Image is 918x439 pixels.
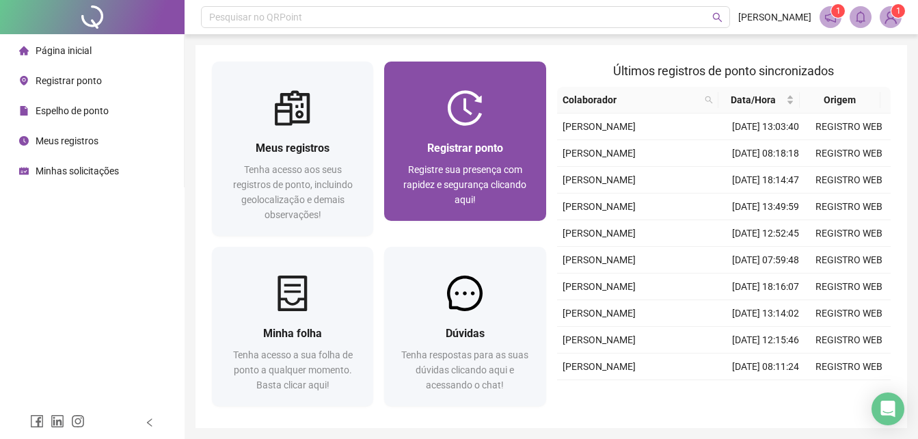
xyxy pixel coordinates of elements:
span: schedule [19,166,29,176]
span: [PERSON_NAME] [563,281,636,292]
span: Espelho de ponto [36,105,109,116]
span: Meus registros [36,135,98,146]
span: bell [854,11,867,23]
td: [DATE] 08:18:18 [724,140,807,167]
td: [DATE] 18:16:07 [724,274,807,300]
span: search [705,96,713,104]
span: Colaborador [563,92,700,107]
span: Tenha acesso aos seus registros de ponto, incluindo geolocalização e demais observações! [233,164,353,220]
span: facebook [30,414,44,428]
span: Meus registros [256,142,329,155]
td: REGISTRO WEB [807,167,891,194]
td: REGISTRO WEB [807,114,891,140]
sup: 1 [831,4,845,18]
td: [DATE] 12:52:45 [724,220,807,247]
td: [DATE] 13:03:40 [724,114,807,140]
span: search [712,12,723,23]
span: [PERSON_NAME] [563,201,636,212]
span: file [19,106,29,116]
span: Data/Hora [724,92,783,107]
a: Registrar pontoRegistre sua presença com rapidez e segurança clicando aqui! [384,62,545,221]
span: left [145,418,154,427]
span: clock-circle [19,136,29,146]
div: Open Intercom Messenger [872,393,904,425]
span: [PERSON_NAME] [563,148,636,159]
span: [PERSON_NAME] [563,254,636,265]
td: REGISTRO WEB [807,274,891,300]
td: [DATE] 13:14:02 [724,300,807,327]
a: Minha folhaTenha acesso a sua folha de ponto a qualquer momento. Basta clicar aqui! [212,247,373,406]
span: home [19,46,29,55]
td: [DATE] 12:15:46 [724,327,807,354]
td: [DATE] 18:24:03 [724,380,807,407]
span: [PERSON_NAME] [563,228,636,239]
span: Tenha respostas para as suas dúvidas clicando aqui e acessando o chat! [401,349,528,390]
td: REGISTRO WEB [807,380,891,407]
span: [PERSON_NAME] [563,121,636,132]
td: REGISTRO WEB [807,300,891,327]
a: Meus registrosTenha acesso aos seus registros de ponto, incluindo geolocalização e demais observa... [212,62,373,236]
span: notification [824,11,837,23]
img: 94119 [880,7,901,27]
a: DúvidasTenha respostas para as suas dúvidas clicando aqui e acessando o chat! [384,247,545,406]
td: [DATE] 08:11:24 [724,354,807,380]
span: Minhas solicitações [36,165,119,176]
th: Data/Hora [718,87,799,114]
td: REGISTRO WEB [807,247,891,274]
td: REGISTRO WEB [807,327,891,354]
span: [PERSON_NAME] [563,334,636,345]
span: Minha folha [263,327,322,340]
span: Últimos registros de ponto sincronizados [613,64,834,78]
sup: Atualize o seu contato no menu Meus Dados [891,4,905,18]
td: REGISTRO WEB [807,194,891,220]
span: linkedin [51,414,64,428]
span: Tenha acesso a sua folha de ponto a qualquer momento. Basta clicar aqui! [233,349,353,390]
span: instagram [71,414,85,428]
td: REGISTRO WEB [807,354,891,380]
td: [DATE] 13:49:59 [724,194,807,220]
td: REGISTRO WEB [807,140,891,167]
span: 1 [896,6,901,16]
span: [PERSON_NAME] [563,174,636,185]
td: [DATE] 07:59:48 [724,247,807,274]
span: Dúvidas [446,327,485,340]
span: 1 [836,6,841,16]
td: REGISTRO WEB [807,220,891,247]
span: Registrar ponto [427,142,503,155]
span: Registrar ponto [36,75,102,86]
span: search [702,90,716,110]
td: [DATE] 18:14:47 [724,167,807,194]
span: Página inicial [36,45,92,56]
span: environment [19,76,29,85]
span: [PERSON_NAME] [563,361,636,372]
span: [PERSON_NAME] [738,10,811,25]
span: [PERSON_NAME] [563,308,636,319]
th: Origem [800,87,880,114]
span: Registre sua presença com rapidez e segurança clicando aqui! [403,164,526,205]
